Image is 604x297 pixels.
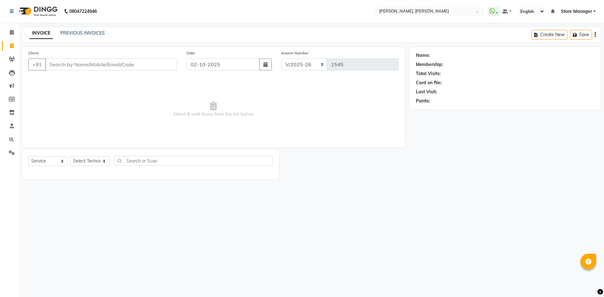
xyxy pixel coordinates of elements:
[60,30,105,36] a: PREVIOUS INVOICES
[416,80,442,86] div: Card on file:
[28,58,46,70] button: +91
[416,52,430,59] div: Name:
[531,30,568,40] button: Create New
[416,89,437,95] div: Last Visit:
[45,58,177,70] input: Search by Name/Mobile/Email/Code
[570,30,592,40] button: Save
[416,70,441,77] div: Total Visits:
[416,61,443,68] div: Membership:
[578,272,598,291] iframe: chat widget
[561,8,592,15] span: Store Manager
[16,3,59,20] img: logo
[69,3,97,20] b: 08047224946
[416,98,430,104] div: Points:
[28,78,399,141] span: Select & add items from the list below
[114,156,272,166] input: Search or Scan
[281,50,309,56] label: Invoice Number
[187,50,195,56] label: Date
[28,50,38,56] label: Client
[30,28,53,39] a: INVOICE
